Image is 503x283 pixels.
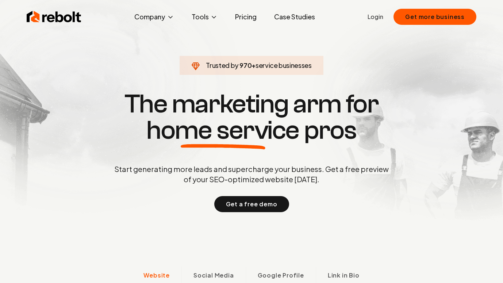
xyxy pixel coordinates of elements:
span: Website [143,271,170,280]
span: home service [146,117,299,144]
span: Google Profile [258,271,304,280]
span: Social Media [193,271,234,280]
a: Login [368,12,383,21]
button: Company [128,9,180,24]
p: Start generating more leads and supercharge your business. Get a free preview of your SEO-optimiz... [113,164,390,184]
button: Get a free demo [214,196,289,212]
span: Link in Bio [328,271,360,280]
a: Case Studies [268,9,321,24]
span: service businesses [256,61,312,69]
span: Trusted by [206,61,238,69]
span: 970 [239,60,251,70]
img: Rebolt Logo [27,9,81,24]
button: Get more business [393,9,476,25]
a: Pricing [229,9,262,24]
span: + [251,61,256,69]
h1: The marketing arm for pros [76,91,427,144]
button: Tools [186,9,223,24]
